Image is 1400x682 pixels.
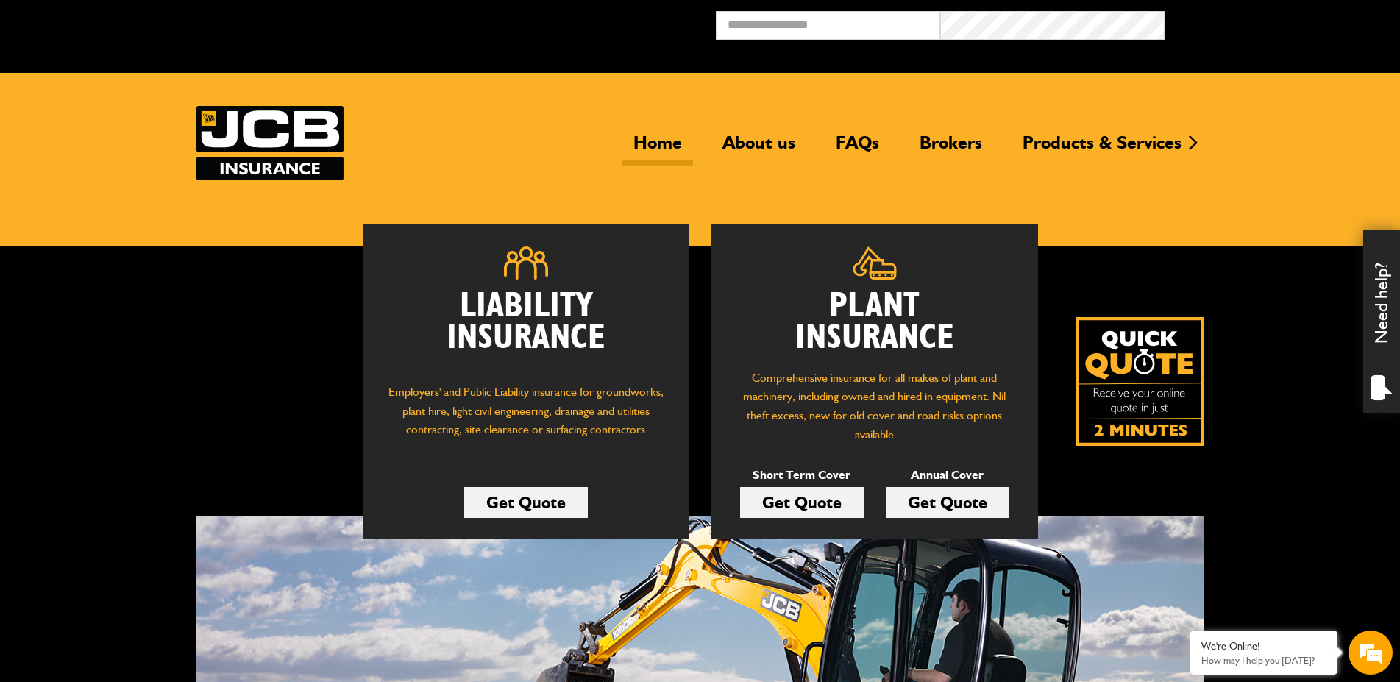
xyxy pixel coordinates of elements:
[1165,11,1389,34] button: Broker Login
[1012,132,1193,166] a: Products & Services
[886,466,1009,485] p: Annual Cover
[733,369,1016,444] p: Comprehensive insurance for all makes of plant and machinery, including owned and hired in equipm...
[196,106,344,180] a: JCB Insurance Services
[1076,317,1204,446] img: Quick Quote
[1363,230,1400,413] div: Need help?
[1201,655,1326,666] p: How may I help you today?
[1076,317,1204,446] a: Get your insurance quote isn just 2-minutes
[733,291,1016,354] h2: Plant Insurance
[196,106,344,180] img: JCB Insurance Services logo
[385,383,667,453] p: Employers' and Public Liability insurance for groundworks, plant hire, light civil engineering, d...
[886,487,1009,518] a: Get Quote
[711,132,806,166] a: About us
[1201,640,1326,653] div: We're Online!
[385,291,667,369] h2: Liability Insurance
[740,466,864,485] p: Short Term Cover
[622,132,693,166] a: Home
[464,487,588,518] a: Get Quote
[909,132,993,166] a: Brokers
[740,487,864,518] a: Get Quote
[825,132,890,166] a: FAQs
